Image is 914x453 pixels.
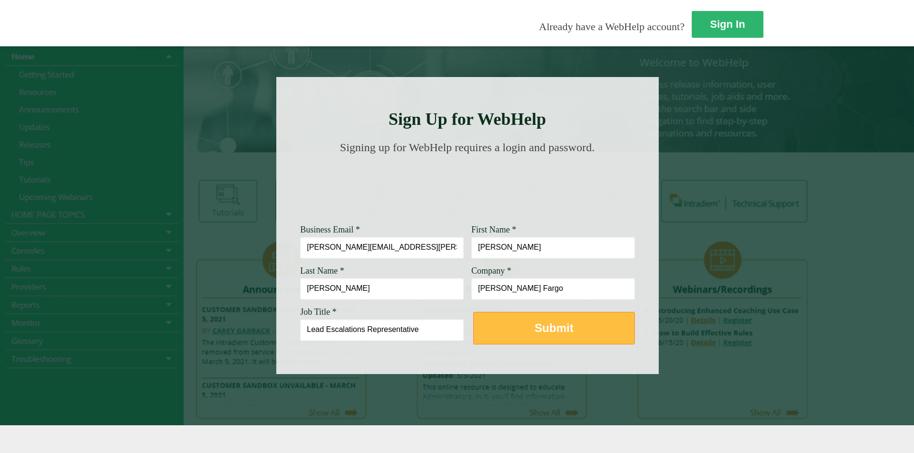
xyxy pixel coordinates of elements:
[306,164,629,211] img: Need Credentials? Sign up below. Have Credentials? Use the sign-in button.
[340,141,595,154] span: Signing up for WebHelp requires a login and password.
[710,18,745,30] strong: Sign In
[471,225,516,234] span: First Name *
[389,110,546,129] strong: Sign Up for WebHelp
[300,225,360,234] span: Business Email *
[300,307,337,317] span: Job Title *
[473,312,635,344] button: Submit
[539,21,685,33] span: Already have a WebHelp account?
[300,266,344,276] span: Last Name *
[692,11,763,38] a: Sign In
[471,266,511,276] span: Company *
[534,321,573,334] strong: Submit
